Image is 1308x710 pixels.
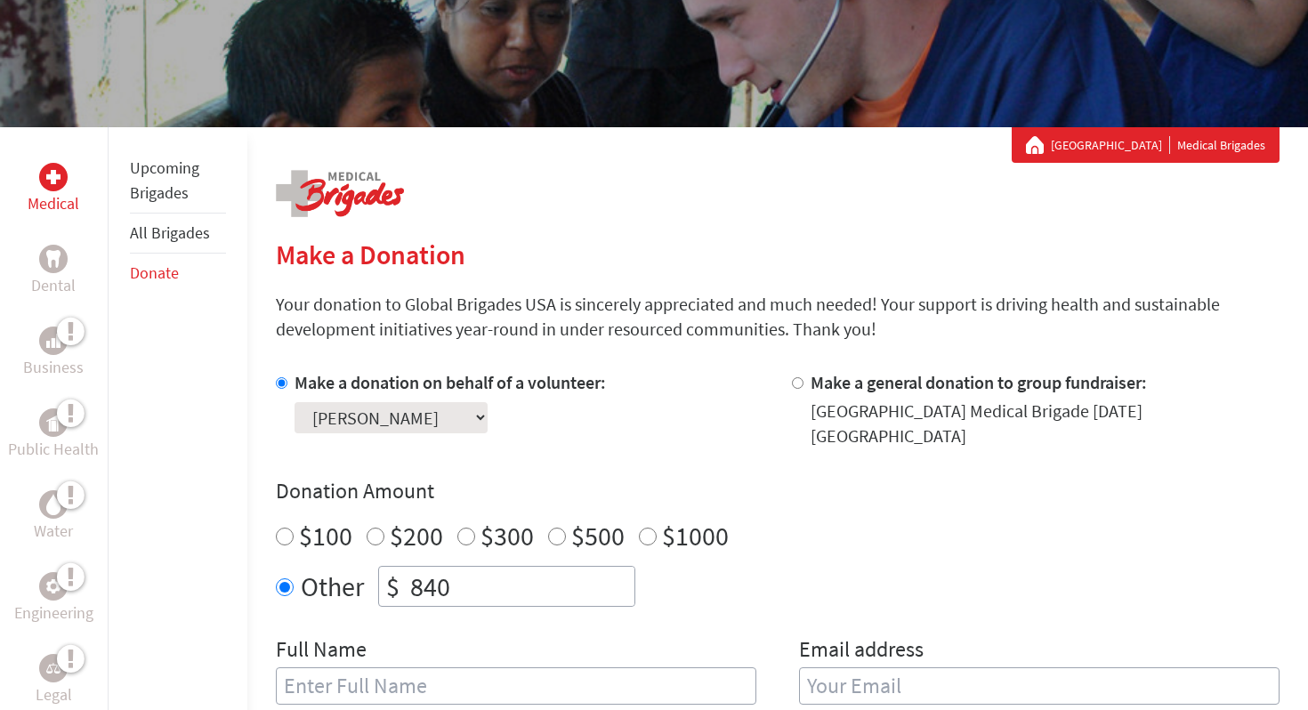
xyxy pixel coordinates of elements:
[130,262,179,283] a: Donate
[46,663,61,674] img: Legal Empowerment
[23,327,84,380] a: BusinessBusiness
[130,254,226,293] li: Donate
[276,292,1280,342] p: Your donation to Global Brigades USA is sincerely appreciated and much needed! Your support is dr...
[130,214,226,254] li: All Brigades
[407,567,634,606] input: Enter Amount
[811,399,1280,448] div: [GEOGRAPHIC_DATA] Medical Brigade [DATE] [GEOGRAPHIC_DATA]
[39,490,68,519] div: Water
[480,519,534,553] label: $300
[46,579,61,593] img: Engineering
[39,408,68,437] div: Public Health
[130,222,210,243] a: All Brigades
[299,519,352,553] label: $100
[14,572,93,625] a: EngineeringEngineering
[130,149,226,214] li: Upcoming Brigades
[39,245,68,273] div: Dental
[34,490,73,544] a: WaterWater
[39,163,68,191] div: Medical
[46,494,61,514] img: Water
[34,519,73,544] p: Water
[8,437,99,462] p: Public Health
[46,334,61,348] img: Business
[1026,136,1265,154] div: Medical Brigades
[14,601,93,625] p: Engineering
[799,635,924,667] label: Email address
[276,635,367,667] label: Full Name
[31,245,76,298] a: DentalDental
[276,477,1280,505] h4: Donation Amount
[8,408,99,462] a: Public HealthPublic Health
[39,654,68,682] div: Legal Empowerment
[379,567,407,606] div: $
[28,163,79,216] a: MedicalMedical
[390,519,443,553] label: $200
[130,157,199,203] a: Upcoming Brigades
[39,572,68,601] div: Engineering
[571,519,625,553] label: $500
[46,170,61,184] img: Medical
[799,667,1280,705] input: Your Email
[39,327,68,355] div: Business
[31,273,76,298] p: Dental
[28,191,79,216] p: Medical
[662,519,729,553] label: $1000
[46,414,61,432] img: Public Health
[276,170,404,217] img: logo-medical.png
[276,667,756,705] input: Enter Full Name
[276,238,1280,270] h2: Make a Donation
[301,566,364,607] label: Other
[295,371,606,393] label: Make a donation on behalf of a volunteer:
[811,371,1147,393] label: Make a general donation to group fundraiser:
[1051,136,1170,154] a: [GEOGRAPHIC_DATA]
[23,355,84,380] p: Business
[46,250,61,267] img: Dental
